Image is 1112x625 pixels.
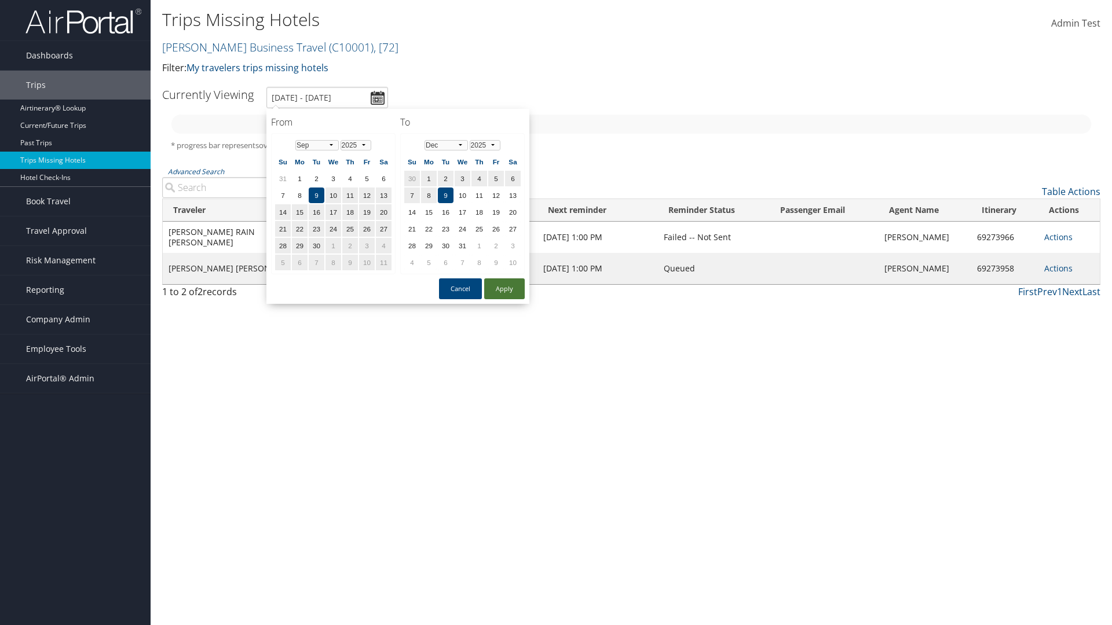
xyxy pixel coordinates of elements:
td: 29 [421,238,437,253]
a: My travelers trips missing hotels [186,61,328,74]
td: 19 [359,204,375,220]
td: 5 [275,255,291,270]
a: First [1018,285,1037,298]
th: Fr [488,154,504,170]
td: 7 [309,255,324,270]
td: 8 [292,187,308,203]
th: Tu [438,154,453,170]
td: 8 [421,187,437,203]
span: Dashboards [26,41,73,70]
td: 2 [488,238,504,253]
a: Actions [1044,263,1073,274]
td: 14 [275,204,291,220]
a: Prev [1037,285,1057,298]
td: 29 [292,238,308,253]
td: 2 [309,171,324,186]
td: Failed -- Not Sent [658,222,770,253]
td: 26 [359,221,375,237]
td: 13 [376,187,392,203]
td: 25 [342,221,358,237]
a: [PERSON_NAME] Business Travel [162,39,398,55]
th: We [325,154,341,170]
h4: From [271,116,396,128]
img: airportal-logo.png [25,8,141,35]
td: 1 [292,171,308,186]
td: [DATE] 1:00 PM [537,222,658,253]
span: Travel Approval [26,216,87,245]
td: 5 [488,171,504,186]
td: 30 [438,238,453,253]
td: 21 [404,221,420,237]
td: 12 [488,187,504,203]
td: 7 [455,255,470,270]
td: 9 [488,255,504,270]
td: 3 [325,171,341,186]
td: 30 [309,238,324,253]
td: 27 [505,221,521,237]
td: [PERSON_NAME] [879,222,971,253]
td: 31 [455,238,470,253]
td: 28 [404,238,420,253]
td: 4 [342,171,358,186]
td: 9 [438,187,453,203]
span: Employee Tools [26,334,86,363]
span: ( C10001 ) [329,39,374,55]
th: Tu [309,154,324,170]
td: 10 [325,187,341,203]
th: Reminder Status [658,199,770,222]
th: Passenger Email: activate to sort column ascending [770,199,879,222]
td: 3 [359,238,375,253]
td: 21 [275,221,291,237]
td: 13 [505,187,521,203]
td: 19 [488,204,504,220]
td: 10 [359,255,375,270]
span: Company Admin [26,305,90,334]
th: Th [342,154,358,170]
td: 22 [292,221,308,237]
td: 17 [325,204,341,220]
td: 18 [342,204,358,220]
span: Admin Test [1051,17,1100,30]
td: 31 [275,171,291,186]
td: 14 [404,204,420,220]
td: 15 [292,204,308,220]
th: Sa [376,154,392,170]
td: 20 [505,204,521,220]
a: Admin Test [1051,6,1100,42]
td: 9 [342,255,358,270]
a: Advanced Search [168,167,224,177]
td: 26 [488,221,504,237]
th: Mo [421,154,437,170]
td: 27 [376,221,392,237]
td: 1 [325,238,341,253]
th: Su [275,154,291,170]
th: We [455,154,470,170]
td: 23 [309,221,324,237]
span: , [ 72 ] [374,39,398,55]
td: 4 [471,171,487,186]
th: Su [404,154,420,170]
td: 5 [359,171,375,186]
a: Actions [1044,231,1073,242]
td: Queued [658,253,770,284]
td: 20 [376,204,392,220]
td: 10 [505,255,521,270]
td: 7 [275,187,291,203]
td: 30 [404,171,420,186]
span: Trips [26,71,46,100]
td: 69273966 [971,222,1038,253]
td: 6 [292,255,308,270]
td: 12 [359,187,375,203]
td: 11 [342,187,358,203]
td: 17 [455,204,470,220]
td: 8 [325,255,341,270]
span: Reporting [26,275,64,304]
th: Fr [359,154,375,170]
button: Cancel [439,278,482,299]
th: Next reminder [537,199,658,222]
td: 25 [471,221,487,237]
div: 1 to 2 of records [162,285,384,304]
td: [PERSON_NAME] RAIN [PERSON_NAME] [163,222,311,253]
td: 28 [275,238,291,253]
td: [PERSON_NAME] [879,253,971,284]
